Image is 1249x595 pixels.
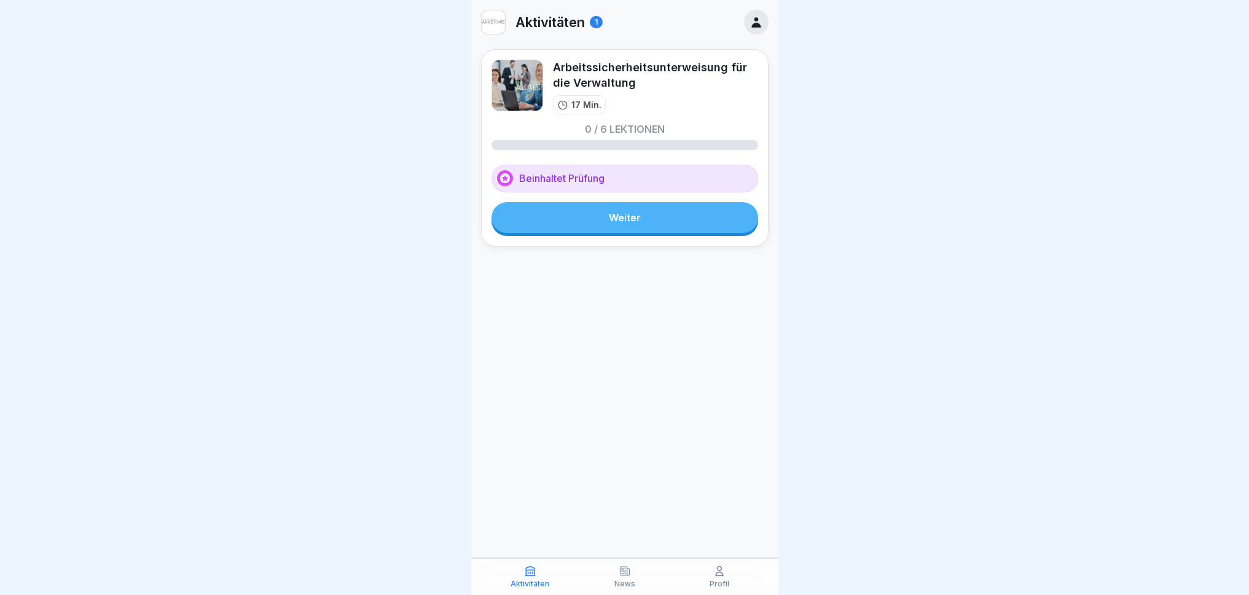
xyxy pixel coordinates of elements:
img: h1uq8udo25ity8yr8xlavs7l.png [482,10,505,34]
p: 0 / 6 Lektionen [585,124,665,134]
a: Weiter [491,202,758,233]
p: Aktivitäten [515,14,585,30]
img: uu40vofrwkrcojczpz6qgbpy.png [491,60,543,111]
p: Profil [710,580,729,588]
p: Aktivitäten [511,580,549,588]
div: Beinhaltet Prüfung [491,165,758,192]
div: 1 [590,16,603,28]
p: 17 Min. [571,98,601,111]
div: Arbeitssicherheitsunterweisung für die Verwaltung [553,60,758,90]
p: News [614,580,635,588]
